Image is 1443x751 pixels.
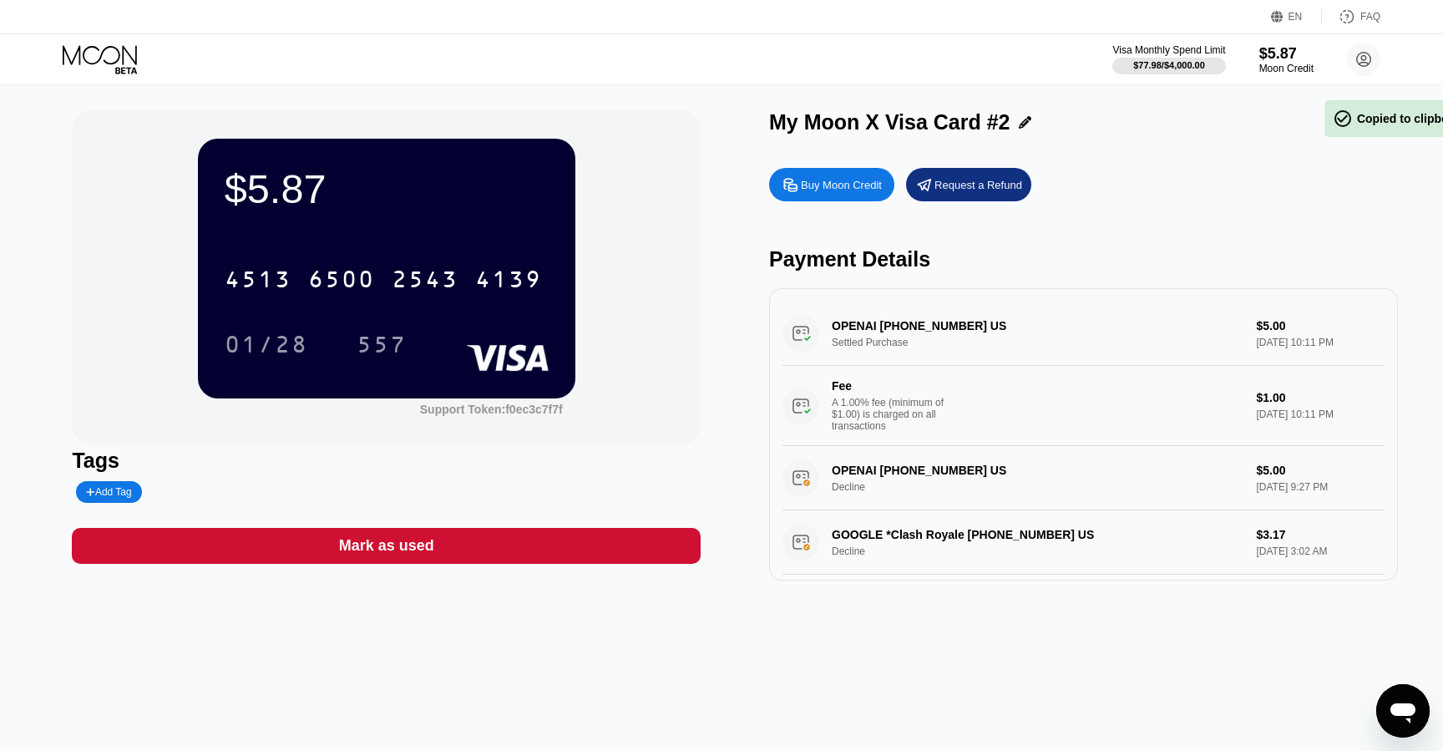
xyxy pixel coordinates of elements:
div: EN [1289,11,1303,23]
iframe: Кнопка запуска окна обмена сообщениями [1376,684,1430,738]
div: 4139 [475,268,542,295]
div: $1.00 [1256,391,1384,404]
div: Add Tag [86,486,131,498]
div: 4513 [225,268,291,295]
div: Add Tag [76,481,141,503]
div: Mark as used [72,528,701,564]
div: $5.87Moon Credit [1259,45,1314,74]
div: Buy Moon Credit [801,178,882,192]
div: Moon Credit [1259,63,1314,74]
div: Buy Moon Credit [769,168,894,201]
div: Visa Monthly Spend Limit [1112,44,1225,56]
div: FAQ [1360,11,1380,23]
div: 557 [344,323,419,365]
div: FAQ [1322,8,1380,25]
div: [DATE] 10:11 PM [1256,408,1384,420]
div: Fee [832,379,949,393]
div: A 1.00% fee (minimum of $1.00) is charged on all transactions [832,397,957,432]
div: Request a Refund [906,168,1031,201]
span:  [1333,109,1353,129]
div: 2543 [392,268,458,295]
div: Tags [72,449,701,473]
div: Mark as used [339,536,434,556]
div: Support Token: f0ec3c7f7f [420,403,563,416]
div: 557 [357,333,407,360]
div: Request a Refund [934,178,1022,192]
div: $5.87 [1259,45,1314,63]
div: Visa Monthly Spend Limit$77.98/$4,000.00 [1112,44,1225,74]
div: 4513650025434139 [215,258,552,300]
div: My Moon X Visa Card #2 [769,110,1010,134]
div: 6500 [308,268,375,295]
div: EN [1271,8,1322,25]
div: 01/28 [225,333,308,360]
div: Support Token:f0ec3c7f7f [420,403,563,416]
div: FeeA 1.00% fee (minimum of $1.00) is charged on all transactions$1.00[DATE] 10:11 PM [782,366,1385,446]
div: $77.98 / $4,000.00 [1133,60,1205,70]
div: Payment Details [769,247,1398,271]
div: $5.87 [225,165,549,212]
div: 01/28 [212,323,321,365]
